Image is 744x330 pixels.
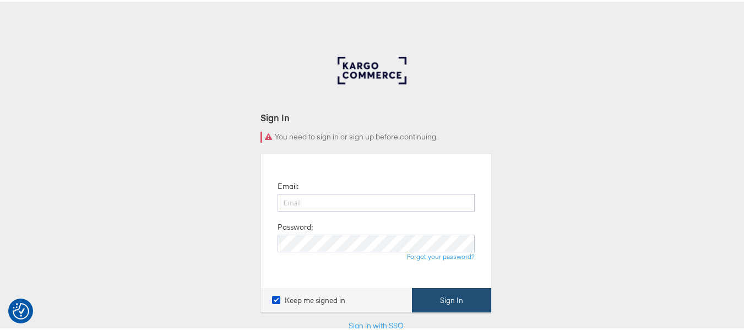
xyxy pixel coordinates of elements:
button: Consent Preferences [13,301,29,318]
div: Sign In [260,110,492,122]
a: Sign in with SSO [349,319,404,329]
a: Forgot your password? [407,251,475,259]
label: Password: [278,220,313,231]
img: Revisit consent button [13,301,29,318]
label: Keep me signed in [272,294,345,304]
button: Sign In [412,286,491,311]
label: Email: [278,180,298,190]
input: Email [278,192,475,210]
div: You need to sign in or sign up before continuing. [260,130,492,141]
